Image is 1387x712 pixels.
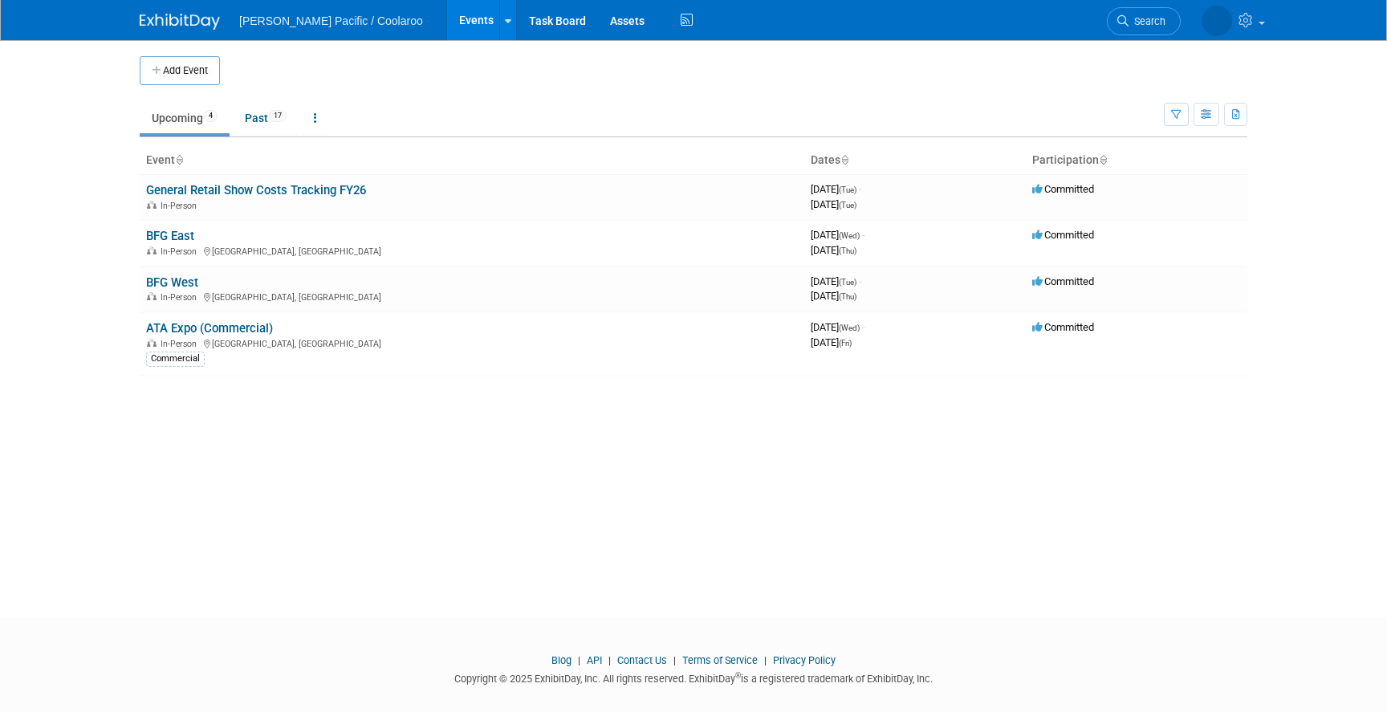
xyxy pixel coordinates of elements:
span: | [760,654,771,666]
a: Contact Us [617,654,667,666]
span: (Wed) [839,231,860,240]
div: [GEOGRAPHIC_DATA], [GEOGRAPHIC_DATA] [146,290,798,303]
span: (Tue) [839,278,856,287]
span: Search [1129,15,1165,27]
a: Privacy Policy [773,654,836,666]
div: Commercial [146,352,205,366]
span: Committed [1032,275,1094,287]
img: In-Person Event [147,246,157,254]
span: (Thu) [839,292,856,301]
a: Upcoming4 [140,103,230,133]
span: (Wed) [839,323,860,332]
span: 4 [204,110,218,122]
div: [GEOGRAPHIC_DATA], [GEOGRAPHIC_DATA] [146,244,798,257]
th: Event [140,147,804,174]
span: [DATE] [811,336,852,348]
span: | [604,654,615,666]
th: Dates [804,147,1026,174]
span: - [862,321,864,333]
span: In-Person [161,292,201,303]
a: Sort by Participation Type [1099,153,1107,166]
img: In-Person Event [147,339,157,347]
span: - [859,183,861,195]
a: Sort by Start Date [840,153,848,166]
span: | [574,654,584,666]
th: Participation [1026,147,1247,174]
span: [DATE] [811,275,861,287]
span: (Thu) [839,246,856,255]
span: Committed [1032,229,1094,241]
img: ExhibitDay [140,14,220,30]
a: Sort by Event Name [175,153,183,166]
span: [DATE] [811,244,856,256]
span: (Fri) [839,339,852,348]
span: [DATE] [811,321,864,333]
div: [GEOGRAPHIC_DATA], [GEOGRAPHIC_DATA] [146,336,798,349]
span: 17 [269,110,287,122]
span: [DATE] [811,183,861,195]
span: [PERSON_NAME] Pacific / Coolaroo [239,14,423,27]
sup: ® [735,671,741,680]
a: Search [1107,7,1181,35]
img: In-Person Event [147,201,157,209]
a: BFG East [146,229,194,243]
button: Add Event [140,56,220,85]
span: [DATE] [811,290,856,302]
span: [DATE] [811,198,856,210]
a: BFG West [146,275,198,290]
span: Committed [1032,321,1094,333]
a: API [587,654,602,666]
span: In-Person [161,339,201,349]
span: Committed [1032,183,1094,195]
a: Blog [551,654,571,666]
span: - [859,275,861,287]
a: ATA Expo (Commercial) [146,321,273,336]
a: Terms of Service [682,654,758,666]
span: | [669,654,680,666]
span: In-Person [161,201,201,211]
img: In-Person Event [147,292,157,300]
span: [DATE] [811,229,864,241]
span: In-Person [161,246,201,257]
span: (Tue) [839,201,856,210]
img: Andy Doerr [1202,6,1232,36]
span: (Tue) [839,185,856,194]
a: General Retail Show Costs Tracking FY26 [146,183,366,197]
a: Past17 [233,103,299,133]
span: - [862,229,864,241]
